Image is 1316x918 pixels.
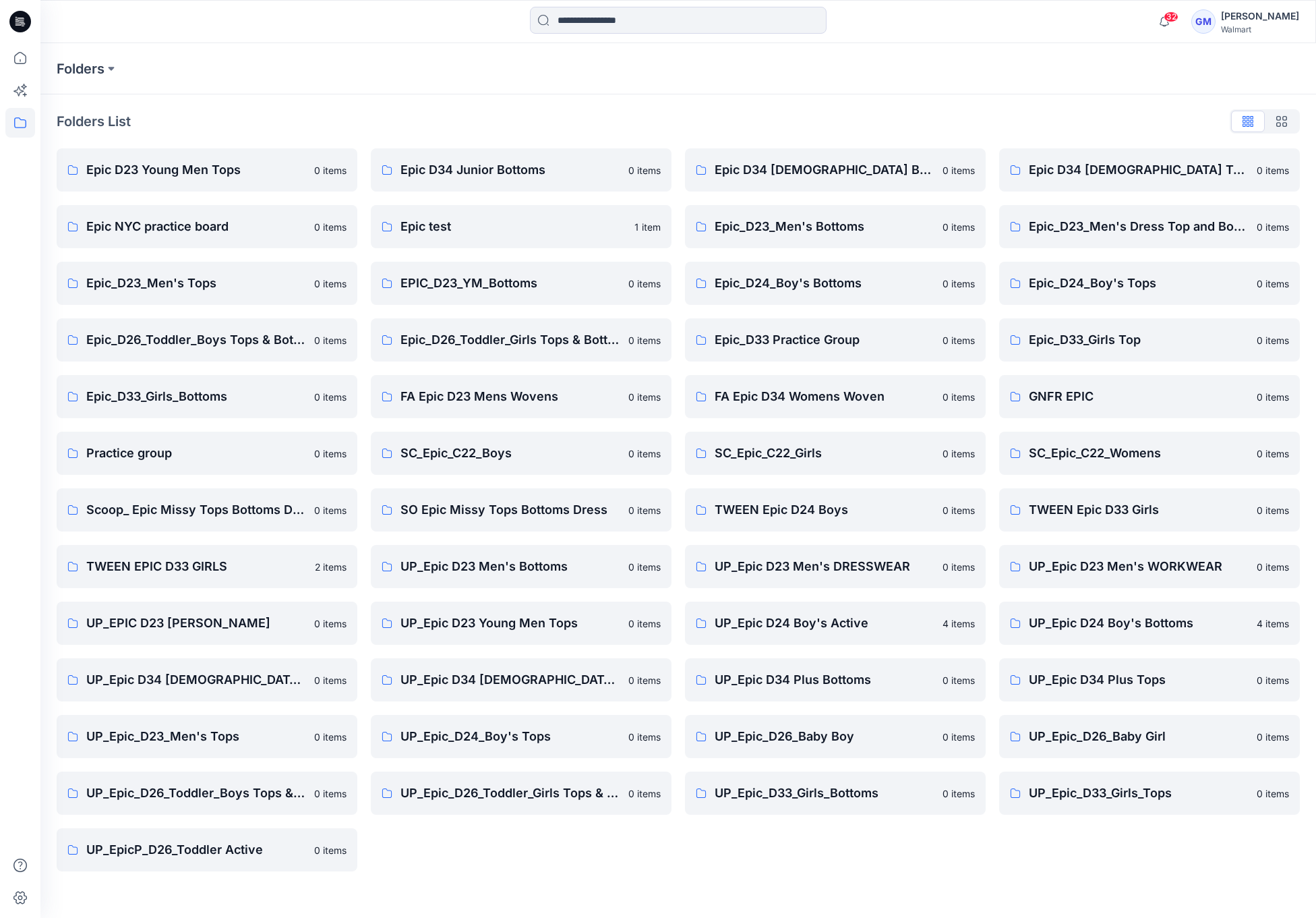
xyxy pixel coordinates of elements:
[86,387,306,406] p: Epic_D33_Girls_Bottoms
[943,730,975,744] p: 0 items
[1029,161,1249,179] p: Epic D34 [DEMOGRAPHIC_DATA] Tops
[314,843,347,857] p: 0 items
[57,432,357,475] a: Practice group0 items
[943,390,975,404] p: 0 items
[685,205,986,248] a: Epic_D23_Men's Bottoms0 items
[715,387,934,406] p: FA Epic D34 Womens Woven
[371,488,671,532] a: SO Epic Missy Tops Bottoms Dress0 items
[943,560,975,574] p: 0 items
[371,205,671,248] a: Epic test1 item
[1257,390,1289,404] p: 0 items
[57,772,357,815] a: UP_Epic_D26_Toddler_Boys Tops & Bottoms0 items
[628,616,661,631] p: 0 items
[715,614,934,633] p: UP_Epic D24 Boy's Active
[314,673,347,687] p: 0 items
[1257,163,1289,177] p: 0 items
[314,163,347,177] p: 0 items
[371,262,671,305] a: EPIC_D23_YM_Bottoms0 items
[314,277,347,291] p: 0 items
[1257,333,1289,347] p: 0 items
[943,220,975,234] p: 0 items
[371,772,671,815] a: UP_Epic_D26_Toddler_Girls Tops & Bottoms0 items
[1257,616,1289,631] p: 4 items
[715,557,934,576] p: UP_Epic D23 Men's DRESSWEAR
[1257,730,1289,744] p: 0 items
[999,772,1300,815] a: UP_Epic_D33_Girls_Tops0 items
[86,217,306,236] p: Epic NYC practice board
[1029,217,1249,236] p: Epic_D23_Men's Dress Top and Bottoms
[314,616,347,631] p: 0 items
[999,658,1300,701] a: UP_Epic D34 Plus Tops0 items
[400,500,620,519] p: SO Epic Missy Tops Bottoms Dress
[86,784,306,803] p: UP_Epic_D26_Toddler_Boys Tops & Bottoms
[371,375,671,418] a: FA Epic D23 Mens Wovens0 items
[371,318,671,362] a: Epic_D26_Toddler_Girls Tops & Bottoms0 items
[999,205,1300,248] a: Epic_D23_Men's Dress Top and Bottoms0 items
[314,786,347,801] p: 0 items
[400,387,620,406] p: FA Epic D23 Mens Wovens
[86,161,306,179] p: Epic D23 Young Men Tops
[371,148,671,192] a: Epic D34 Junior Bottoms0 items
[1029,500,1249,519] p: TWEEN Epic D33 Girls
[999,148,1300,192] a: Epic D34 [DEMOGRAPHIC_DATA] Tops0 items
[685,262,986,305] a: Epic_D24_Boy's Bottoms0 items
[685,772,986,815] a: UP_Epic_D33_Girls_Bottoms0 items
[57,658,357,701] a: UP_Epic D34 [DEMOGRAPHIC_DATA] Bottoms0 items
[628,277,661,291] p: 0 items
[371,432,671,475] a: SC_Epic_C22_Boys0 items
[314,503,347,517] p: 0 items
[1257,447,1289,461] p: 0 items
[628,333,661,347] p: 0 items
[1257,277,1289,291] p: 0 items
[1257,673,1289,687] p: 0 items
[314,333,347,347] p: 0 items
[943,447,975,461] p: 0 items
[57,545,357,588] a: TWEEN EPIC D33 GIRLS2 items
[628,730,661,744] p: 0 items
[86,557,307,576] p: TWEEN EPIC D33 GIRLS
[57,488,357,532] a: Scoop_ Epic Missy Tops Bottoms Dress0 items
[57,262,357,305] a: Epic_D23_Men's Tops0 items
[715,217,934,236] p: Epic_D23_Men's Bottoms
[57,205,357,248] a: Epic NYC practice board0 items
[86,840,306,859] p: UP_EpicP_D26_Toddler Active
[715,444,934,463] p: SC_Epic_C22_Girls
[943,333,975,347] p: 0 items
[628,560,661,574] p: 0 items
[715,727,934,746] p: UP_Epic_D26_Baby Boy
[57,375,357,418] a: Epic_D33_Girls_Bottoms0 items
[57,148,357,192] a: Epic D23 Young Men Tops0 items
[999,262,1300,305] a: Epic_D24_Boy's Tops0 items
[685,148,986,192] a: Epic D34 [DEMOGRAPHIC_DATA] Bottoms0 items
[999,318,1300,362] a: Epic_D33_Girls Top0 items
[1164,11,1178,22] span: 32
[400,557,620,576] p: UP_Epic D23 Men's Bottoms
[57,59,104,78] p: Folders
[57,318,357,362] a: Epic_D26_Toddler_Boys Tops & Bottoms0 items
[400,727,620,746] p: UP_Epic_D24_Boy's Tops
[999,715,1300,758] a: UP_Epic_D26_Baby Girl0 items
[943,786,975,801] p: 0 items
[57,715,357,758] a: UP_Epic_D23_Men's Tops0 items
[628,673,661,687] p: 0 items
[57,828,357,871] a: UP_EpicP_D26_Toddler Active0 items
[685,545,986,588] a: UP_Epic D23 Men's DRESSWEAR0 items
[314,390,347,404] p: 0 items
[1029,614,1249,633] p: UP_Epic D24 Boy's Bottoms
[943,163,975,177] p: 0 items
[628,786,661,801] p: 0 items
[400,161,620,179] p: Epic D34 Junior Bottoms
[400,274,620,293] p: EPIC_D23_YM_Bottoms
[943,503,975,517] p: 0 items
[634,220,661,234] p: 1 item
[1257,503,1289,517] p: 0 items
[1029,444,1249,463] p: SC_Epic_C22_Womens
[628,390,661,404] p: 0 items
[1029,387,1249,406] p: GNFR EPIC
[943,616,975,631] p: 4 items
[715,331,934,349] p: Epic_D33 Practice Group
[1221,8,1299,24] div: [PERSON_NAME]
[86,500,306,519] p: Scoop_ Epic Missy Tops Bottoms Dress
[86,614,306,633] p: UP_EPIC D23 [PERSON_NAME]
[999,488,1300,532] a: TWEEN Epic D33 Girls0 items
